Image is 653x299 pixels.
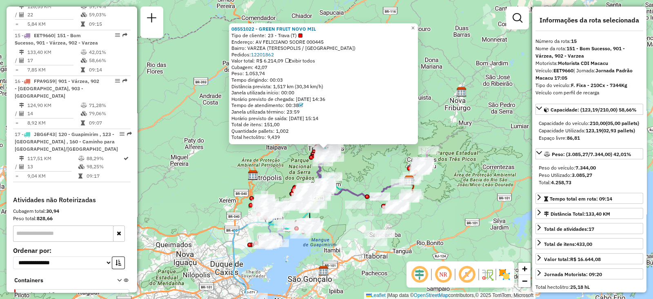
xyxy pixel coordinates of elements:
td: 5,84 KM [27,20,80,28]
strong: 86,81 [567,135,580,141]
strong: 4.258,73 [551,179,571,185]
img: CDD Nova Friburgo [456,87,467,97]
div: Veículo: [535,67,643,82]
i: Tempo total em rota [81,67,85,72]
div: Total de itens: [544,241,592,248]
i: Total de Atividades [19,164,24,169]
a: Com service time [299,102,303,108]
td: 17 [27,56,80,65]
i: Distância Total [19,50,24,55]
div: Peso Utilizado: [539,172,640,179]
span: Ocultar NR [433,265,453,284]
div: Atividade não roteirizada - ERCILIA GUIMARAES BORGES DA MOTTA [370,192,390,201]
em: Rota exportada [127,132,132,136]
i: Tempo total em rota [81,120,85,125]
div: Horário previsto de chegada: [DATE] 14:36 [231,96,415,103]
span: Exibir todos [285,58,315,64]
span: Total de atividades: [544,226,594,232]
div: Veículo com perfil de recarga [535,89,643,96]
strong: 25,18 hL [570,284,590,290]
td: 58,66% [89,56,127,65]
div: Janela utilizada início: 00:00 [231,89,415,96]
div: Nome da rota: [535,45,643,60]
i: Total de Atividades [19,12,24,17]
img: CDI Macacu [404,175,415,186]
strong: 123,19 [586,127,602,134]
span: Ocultar deslocamento [410,265,429,284]
a: 12201862 [251,51,274,58]
em: Opções [115,33,120,38]
td: 09:14 [89,66,127,74]
img: CDD Niterói [318,266,329,276]
td: 124,90 KM [27,101,80,109]
div: Cubagem total: [13,208,131,215]
a: 08551022 - GREEN FRUIT NOVO MIL [231,26,316,32]
em: Opções [120,132,124,136]
div: Distância prevista: 1,517 km (30,34 km/h) [231,83,415,90]
div: Peso: 1.053,74 [231,70,415,77]
span: | 151 - Bom Sucesso, 901 - Várzea, 902 - Varzea [15,32,98,46]
img: CDD Petropolis [248,170,258,181]
td: 79,06% [89,109,127,118]
td: 8,92 KM [27,119,80,127]
a: Total de atividades:17 [535,223,643,234]
div: Quantidade pallets: 1,002 [231,128,415,134]
i: Distância Total [19,103,24,108]
strong: Motorista CDI Macacu [558,60,608,66]
i: Rota otimizada [124,156,129,161]
a: Exibir filtros [509,10,526,26]
a: OpenStreetMap [414,292,449,298]
a: Distância Total:133,40 KM [535,208,643,219]
i: % de utilização do peso [81,4,87,9]
a: Capacidade: (123,19/210,00) 58,66% [535,104,643,115]
a: Zoom out [518,275,531,287]
em: Rota exportada [122,78,127,83]
div: Horário previsto de saída: [DATE] 15:14 [231,115,415,122]
div: Peso: (3.085,27/7.344,00) 42,01% [535,161,643,190]
td: 9,04 KM [27,172,78,180]
em: Opções [115,78,120,83]
span: 15 - [15,32,98,46]
div: Capacidade: (123,19/210,00) 58,66% [535,116,643,145]
span: 23 - Trava (T) [268,32,302,39]
td: 133,40 KM [27,48,80,56]
div: Tempo de atendimento: 00:38 [231,102,415,109]
i: Total de Atividades [19,58,24,63]
i: Distância Total [19,156,24,161]
span: × [411,25,415,31]
span: Peso do veículo: [539,165,596,171]
div: Atividade não roteirizada - CANTINHO GELADO [364,230,385,239]
label: Ordenar por: [13,245,131,255]
strong: F. Fixa - 210Cx - 7344Kg [571,82,627,88]
span: 16 - [15,78,99,99]
strong: 3.085,27 [572,172,592,178]
strong: 15 [571,38,577,44]
span: JBG6F43 [34,131,55,137]
div: Capacidade Utilizada: [539,127,640,134]
td: / [15,109,19,118]
div: Total hectolitro: [535,283,643,291]
div: Valor total: [544,256,601,263]
i: % de utilização da cubagem [81,58,87,63]
div: Espaço livre: [539,134,640,142]
div: Atividade não roteirizada - GEDIEL DE VASCONCELOS FILHO [345,201,365,209]
td: = [15,20,19,28]
div: Atividade não roteirizada - BOTECO DU JUNIOR [375,230,395,238]
img: Exibir/Ocultar setores [498,268,511,281]
strong: 30,94 [46,208,59,214]
div: Tempo dirigindo: 00:03 [231,77,415,83]
span: | Jornada: [535,67,633,81]
span: Capacidade: (123,19/210,00) 58,66% [551,107,637,113]
td: 13 [27,163,78,171]
span: − [522,276,527,286]
strong: 151 - Bom Sucesso, 901 - Várzea, 902 - Varzea [535,45,625,59]
strong: 7.344,00 [575,165,596,171]
div: Número da rota: [535,38,643,45]
i: Tempo total em rota [81,22,85,27]
i: Distância Total [19,4,24,9]
div: Atividade não roteirizada - JOYCE MARIA [367,238,387,246]
a: Total de itens:433,00 [535,238,643,249]
div: Jornada Motorista: 09:20 [544,271,602,278]
td: = [15,172,19,180]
